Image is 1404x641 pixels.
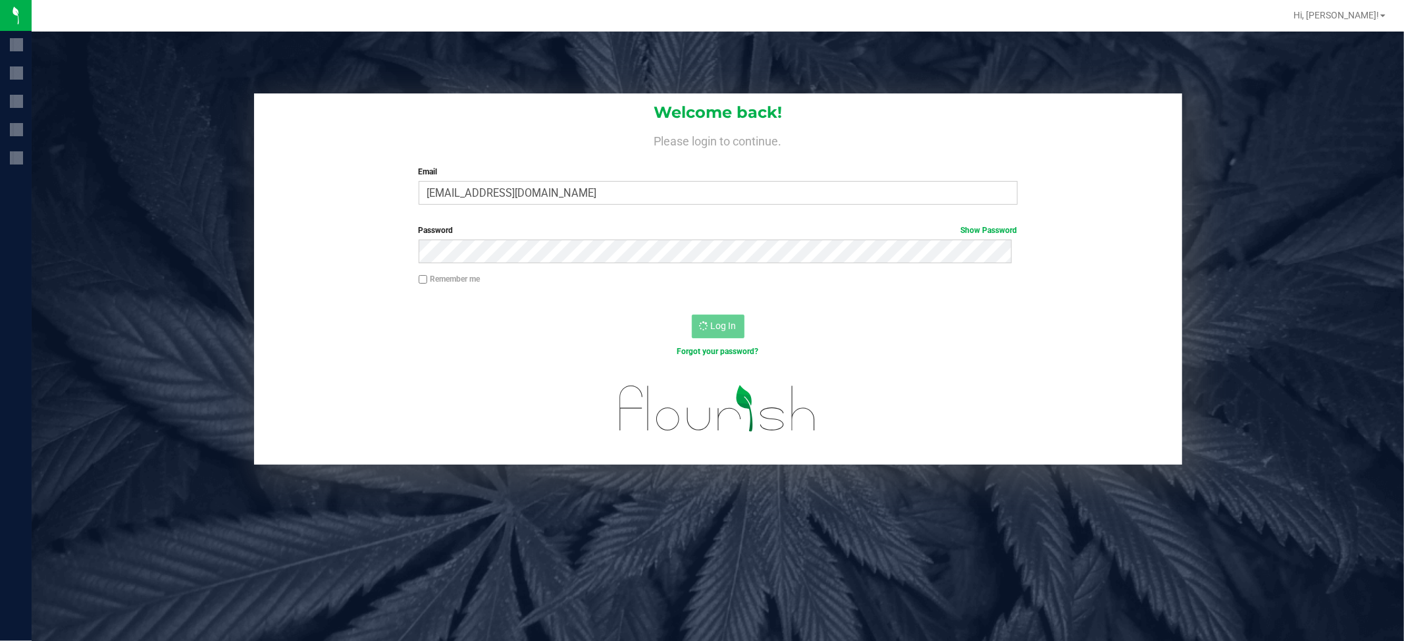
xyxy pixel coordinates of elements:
a: Show Password [961,226,1018,235]
label: Email [419,166,1018,178]
img: flourish_logo.svg [602,371,834,446]
h1: Welcome back! [254,104,1182,121]
button: Log In [692,315,744,338]
a: Forgot your password? [677,347,759,356]
input: Remember me [419,275,428,284]
span: Hi, [PERSON_NAME]! [1293,10,1379,20]
span: Log In [711,320,737,331]
h4: Please login to continue. [254,132,1182,147]
span: Password [419,226,454,235]
label: Remember me [419,273,481,285]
